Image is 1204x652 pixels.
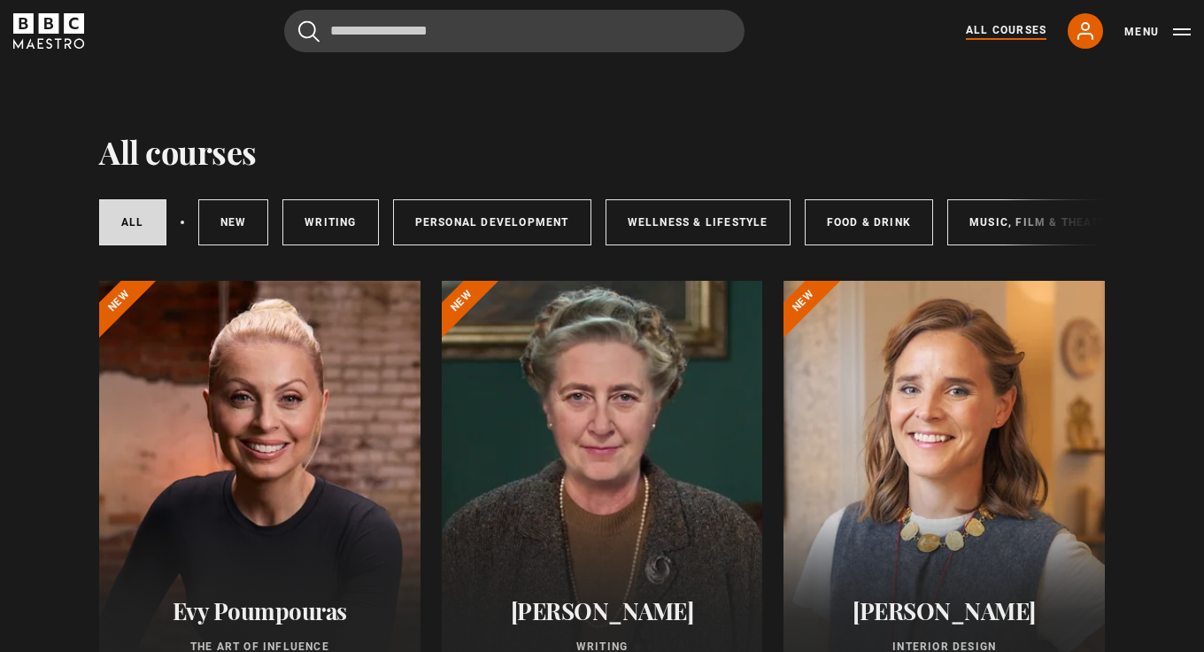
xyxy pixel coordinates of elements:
[947,199,1136,245] a: Music, Film & Theatre
[99,199,166,245] a: All
[120,597,399,625] h2: Evy Poumpouras
[606,199,791,245] a: Wellness & Lifestyle
[99,133,257,170] h1: All courses
[284,10,745,52] input: Search
[805,199,933,245] a: Food & Drink
[393,199,591,245] a: Personal Development
[13,13,84,49] svg: BBC Maestro
[198,199,269,245] a: New
[966,22,1046,40] a: All Courses
[463,597,742,625] h2: [PERSON_NAME]
[1124,23,1191,41] button: Toggle navigation
[282,199,378,245] a: Writing
[805,597,1084,625] h2: [PERSON_NAME]
[298,20,320,43] button: Submit the search query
